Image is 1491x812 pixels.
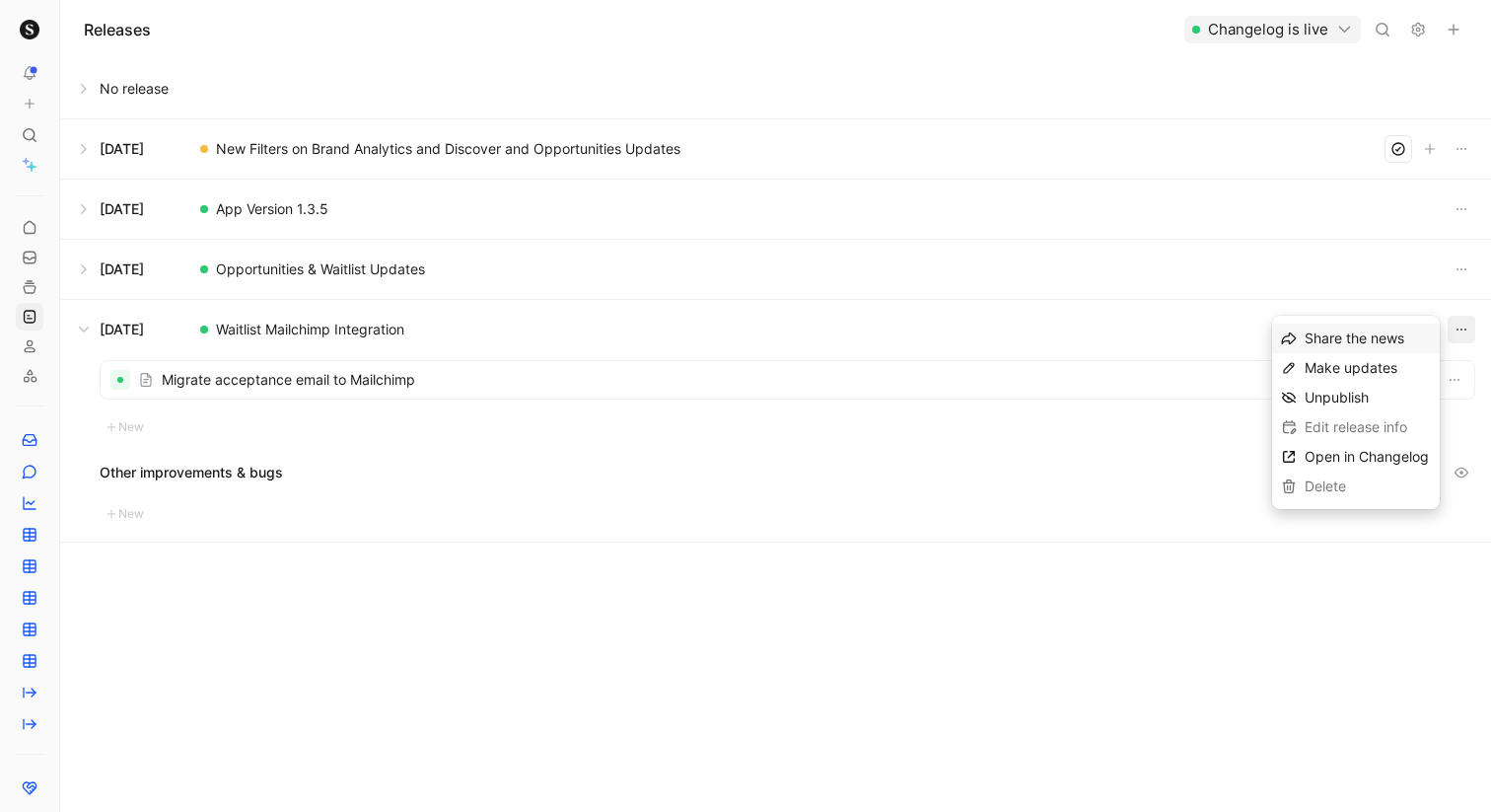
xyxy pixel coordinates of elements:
[16,16,43,43] button: shopmy
[1305,389,1369,406] span: Unpublish
[20,20,39,39] img: shopmy
[84,18,151,41] h1: Releases
[100,415,151,439] button: New
[100,502,151,526] button: New
[1305,330,1404,346] span: Share the news
[100,459,1475,486] div: Other improvements & bugs
[1184,16,1361,43] button: Changelog is live
[1305,359,1397,376] span: Make updates
[1305,448,1429,465] span: Open in Changelog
